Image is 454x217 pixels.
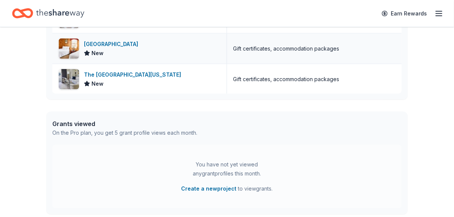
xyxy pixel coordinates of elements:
div: Gift certificates, accommodation packages [233,44,339,53]
span: to view grants . [181,184,273,193]
div: On the Pro plan, you get 5 grant profile views each month. [52,128,197,137]
span: New [91,79,104,88]
a: Home [12,5,84,22]
div: Grants viewed [52,119,197,128]
img: Image for The Peninsula New York [59,69,79,89]
div: [GEOGRAPHIC_DATA] [84,40,141,49]
a: Earn Rewards [377,7,431,20]
span: New [91,49,104,58]
div: You have not yet viewed any grant profiles this month. [180,160,274,178]
div: Gift certificates, accommodation packages [233,75,339,84]
div: The [GEOGRAPHIC_DATA][US_STATE] [84,70,184,79]
button: Create a newproject [181,184,237,193]
img: Image for Oglebay Park Resort [59,38,79,59]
